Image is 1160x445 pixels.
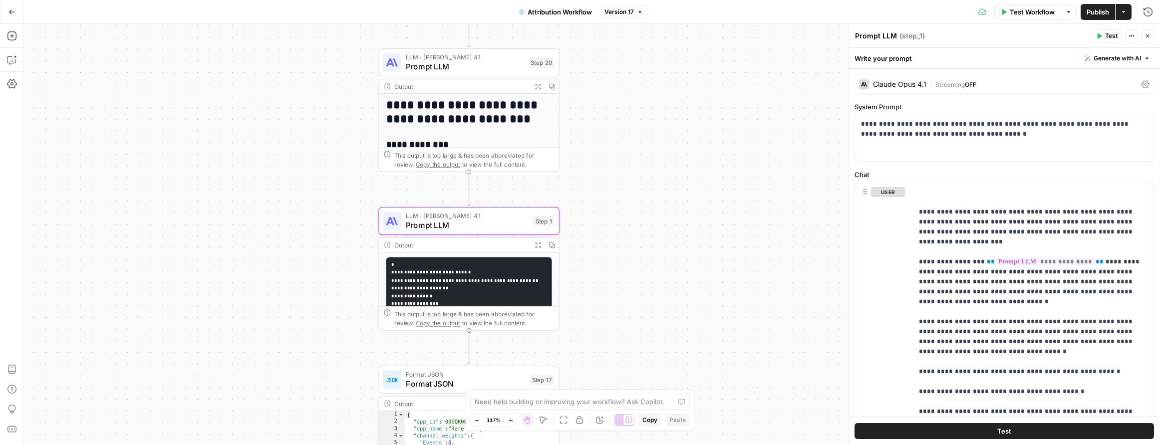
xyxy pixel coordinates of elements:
g: Edge from step_20 to step_1 [467,172,471,206]
div: Output [394,240,528,250]
div: Step 20 [529,57,554,67]
span: ( step_1 ) [899,31,925,41]
span: Generate with AI [1094,54,1141,63]
span: Streaming [935,81,965,88]
div: 1 [379,411,405,418]
button: Generate with AI [1081,52,1154,65]
span: LLM · [PERSON_NAME] 4.1 [406,211,529,221]
div: Claude Opus 4.1 [873,81,926,88]
span: Copy the output [416,320,460,327]
button: Publish [1081,4,1115,20]
span: Paste [669,416,686,425]
span: Version 17 [604,7,634,16]
span: Test [997,426,1011,436]
span: Prompt LLM [406,219,529,230]
textarea: Prompt LLM [855,31,897,41]
span: Format JSON [406,370,525,379]
button: Test Workflow [994,4,1061,20]
span: Publish [1087,7,1109,17]
div: Output [394,399,528,409]
button: Test [1092,29,1122,42]
span: Toggle code folding, rows 1 through 20 [398,411,404,418]
button: user [871,187,905,197]
span: Copy the output [416,161,460,168]
span: 117% [487,416,501,424]
button: Version 17 [600,5,647,18]
g: Edge from step_1 to step_17 [467,331,471,365]
span: Format JSON [406,378,525,389]
label: System Prompt [855,102,1154,112]
button: Copy [638,414,661,427]
div: 2 [379,418,405,425]
span: Copy [642,416,657,425]
div: 3 [379,425,405,432]
label: Chat [855,170,1154,180]
span: LLM · [PERSON_NAME] 4.1 [406,52,524,62]
span: OFF [965,81,976,88]
div: Step 17 [530,374,554,385]
span: Test Workflow [1010,7,1055,17]
button: Attribution Workflow [513,4,598,20]
span: Test [1105,31,1118,40]
button: Paste [665,414,690,427]
button: Test [855,423,1154,439]
div: 4 [379,432,405,439]
span: Prompt LLM [406,60,524,72]
div: Output [394,82,528,91]
span: Toggle code folding, rows 4 through 18 [398,432,404,439]
span: Attribution Workflow [528,7,592,17]
div: This output is too large & has been abbreviated for review. to view the full content. [394,309,554,328]
div: Step 1 [533,216,554,226]
span: | [930,79,935,89]
div: This output is too large & has been abbreviated for review. to view the full content. [394,151,554,169]
div: Write your prompt [849,48,1160,68]
g: Edge from start to step_20 [467,13,471,47]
